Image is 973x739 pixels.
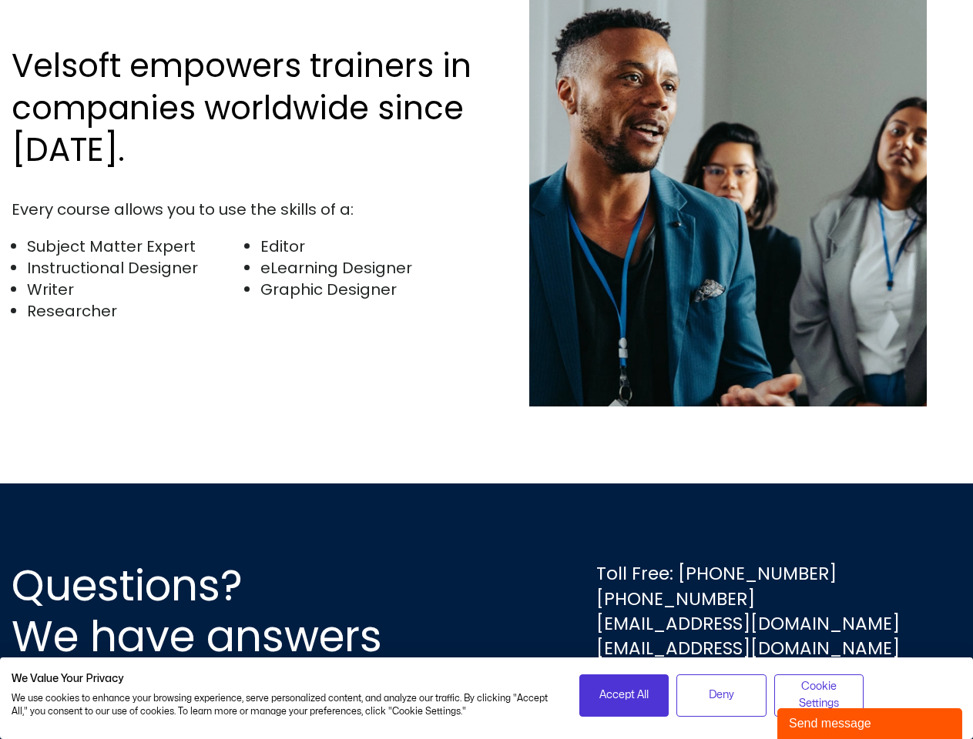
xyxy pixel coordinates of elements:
h2: Questions? We have answers [12,560,438,662]
li: Researcher [27,300,245,322]
button: Accept all cookies [579,674,669,717]
div: Every course allows you to use the skills of a: [12,199,479,220]
div: Toll Free: [PHONE_NUMBER] [PHONE_NUMBER] [EMAIL_ADDRESS][DOMAIN_NAME] [EMAIL_ADDRESS][DOMAIN_NAME] [596,561,900,660]
p: We use cookies to enhance your browsing experience, serve personalized content, and analyze our t... [12,692,556,718]
span: Cookie Settings [784,678,854,713]
span: Accept All [599,687,649,704]
h2: Velsoft empowers trainers in companies worldwide since [DATE]. [12,45,479,172]
button: Adjust cookie preferences [774,674,864,717]
iframe: chat widget [777,705,965,739]
li: Graphic Designer [260,279,478,300]
li: Subject Matter Expert [27,236,245,257]
li: Writer [27,279,245,300]
li: Editor [260,236,478,257]
button: Deny all cookies [676,674,767,717]
li: Instructional Designer [27,257,245,279]
h2: We Value Your Privacy [12,672,556,686]
span: Deny [709,687,734,704]
li: eLearning Designer [260,257,478,279]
